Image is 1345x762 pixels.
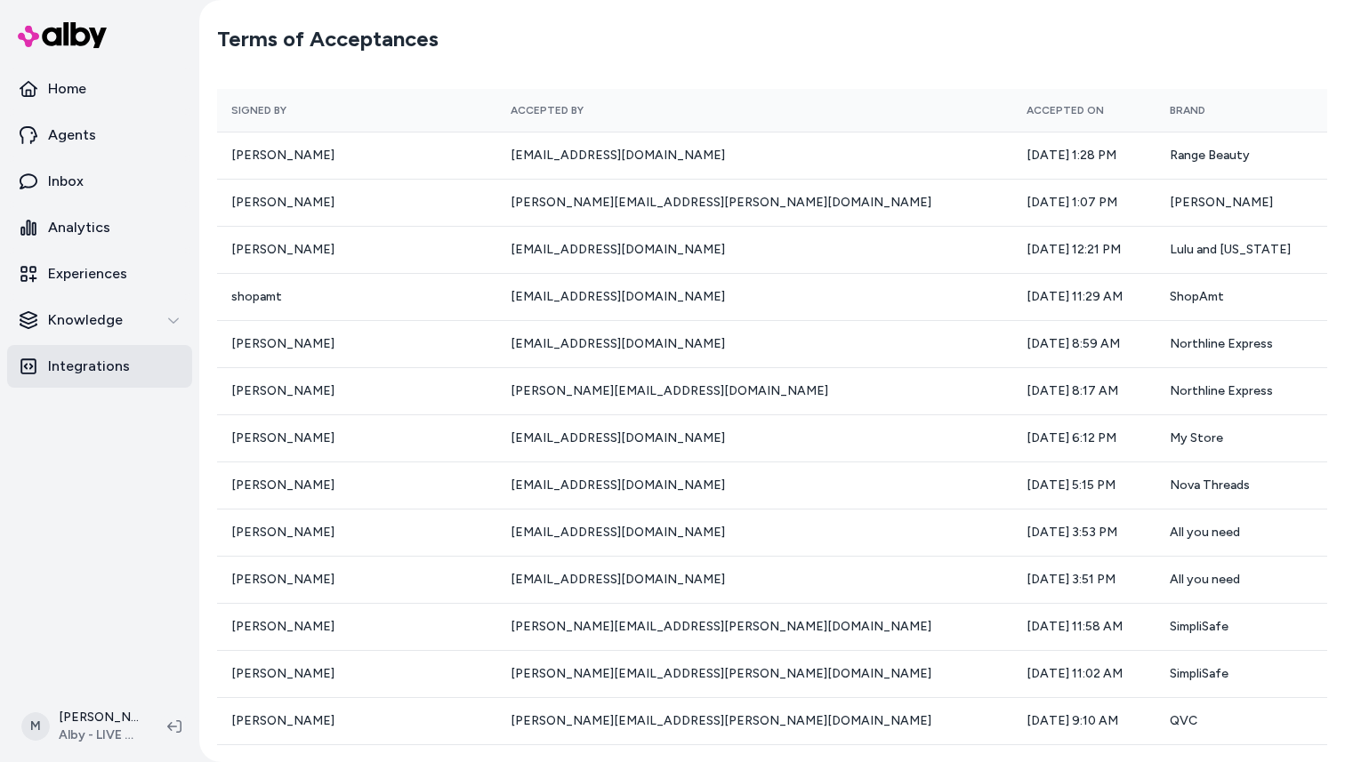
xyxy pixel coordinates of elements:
span: [DATE] 1:28 PM [1027,148,1116,163]
span: [PERSON_NAME] [231,619,334,634]
span: [DATE] 9:10 AM [1027,713,1118,728]
span: Nova Threads [1170,477,1250,493]
span: Lulu and [US_STATE] [1170,242,1291,257]
span: [EMAIL_ADDRESS][DOMAIN_NAME] [511,572,725,587]
p: Agents [48,124,96,146]
span: ShopAmt [1170,289,1224,304]
span: Range Beauty [1170,148,1250,163]
span: [PERSON_NAME] [231,525,334,540]
span: Northline Express [1170,383,1273,398]
span: [EMAIL_ADDRESS][DOMAIN_NAME] [511,289,725,304]
span: [EMAIL_ADDRESS][DOMAIN_NAME] [511,525,725,540]
span: [PERSON_NAME][EMAIL_ADDRESS][DOMAIN_NAME] [511,383,828,398]
p: Knowledge [48,309,123,331]
span: [EMAIL_ADDRESS][DOMAIN_NAME] [511,477,725,493]
span: [PERSON_NAME] [231,477,334,493]
span: QVC [1170,713,1197,728]
th: Signed By [217,89,496,132]
p: Analytics [48,217,110,238]
span: [PERSON_NAME] [231,666,334,681]
span: Alby - LIVE on [DOMAIN_NAME] [59,726,139,744]
p: [PERSON_NAME] [59,709,139,726]
span: [EMAIL_ADDRESS][DOMAIN_NAME] [511,148,725,163]
span: [DATE] 8:59 AM [1027,336,1120,351]
span: [PERSON_NAME] [231,383,334,398]
span: All you need [1170,525,1240,540]
span: SimpliSafe [1170,619,1228,634]
span: [PERSON_NAME][EMAIL_ADDRESS][PERSON_NAME][DOMAIN_NAME] [511,666,931,681]
span: shopamt [231,289,282,304]
span: [PERSON_NAME] [231,148,334,163]
span: [DATE] 3:53 PM [1027,525,1117,540]
span: [PERSON_NAME] [231,430,334,445]
p: Inbox [48,171,84,192]
span: [PERSON_NAME] [231,572,334,587]
th: Accepted On [1012,89,1156,132]
p: Experiences [48,263,127,285]
span: [DATE] 11:29 AM [1027,289,1123,304]
a: Home [7,68,192,110]
span: [DATE] 8:17 AM [1027,383,1118,398]
span: [EMAIL_ADDRESS][DOMAIN_NAME] [511,430,725,445]
span: [DATE] 5:15 PM [1027,477,1115,493]
span: [DATE] 3:51 PM [1027,572,1115,587]
span: [PERSON_NAME] [1170,195,1273,210]
span: [PERSON_NAME] [231,195,334,210]
button: M[PERSON_NAME]Alby - LIVE on [DOMAIN_NAME] [11,698,153,755]
span: [EMAIL_ADDRESS][DOMAIN_NAME] [511,336,725,351]
th: Accepted By [496,89,1012,132]
span: [PERSON_NAME][EMAIL_ADDRESS][PERSON_NAME][DOMAIN_NAME] [511,619,931,634]
span: [DATE] 1:07 PM [1027,195,1117,210]
span: [DATE] 12:21 PM [1027,242,1121,257]
a: Agents [7,114,192,156]
span: All you need [1170,572,1240,587]
a: Integrations [7,345,192,388]
span: [DATE] 6:12 PM [1027,430,1116,445]
span: [PERSON_NAME][EMAIL_ADDRESS][PERSON_NAME][DOMAIN_NAME] [511,195,931,210]
a: Inbox [7,160,192,203]
span: SimpliSafe [1170,666,1228,681]
span: [PERSON_NAME][EMAIL_ADDRESS][PERSON_NAME][DOMAIN_NAME] [511,713,931,728]
span: My Store [1170,430,1223,445]
span: [PERSON_NAME] [231,336,334,351]
span: [PERSON_NAME] [231,713,334,728]
th: Brand [1156,89,1327,132]
span: [DATE] 11:58 AM [1027,619,1123,634]
span: [DATE] 11:02 AM [1027,666,1123,681]
span: [PERSON_NAME] [231,242,334,257]
p: Integrations [48,356,130,377]
span: Northline Express [1170,336,1273,351]
img: alby Logo [18,22,107,48]
span: [EMAIL_ADDRESS][DOMAIN_NAME] [511,242,725,257]
p: Home [48,78,86,100]
a: Analytics [7,206,192,249]
h2: Terms of Acceptances [217,25,439,53]
button: Knowledge [7,299,192,341]
span: M [21,712,50,741]
a: Experiences [7,253,192,295]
